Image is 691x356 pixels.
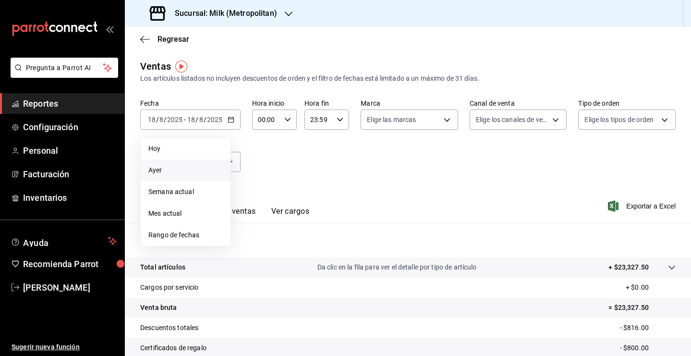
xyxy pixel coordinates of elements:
[26,63,103,73] span: Pregunta a Parrot AI
[23,97,117,110] span: Reportes
[476,115,549,124] span: Elige los canales de venta
[23,168,117,181] span: Facturación
[175,61,187,73] img: Tooltip marker
[252,100,297,107] label: Hora inicio
[140,282,199,293] p: Cargos por servicio
[148,187,223,197] span: Semana actual
[199,116,204,123] input: --
[608,262,649,272] p: + $23,327.50
[140,343,206,353] p: Certificados de regalo
[361,100,458,107] label: Marca
[271,207,310,223] button: Ver cargos
[140,303,177,313] p: Venta bruta
[620,343,676,353] p: - $800.00
[140,74,676,84] div: Los artículos listados no incluyen descuentos de orden y el filtro de fechas está limitado a un m...
[23,235,104,247] span: Ayuda
[584,115,654,124] span: Elige los tipos de orden
[12,342,117,352] span: Sugerir nueva función
[140,35,189,44] button: Regresar
[148,144,223,154] span: Hoy
[11,58,118,78] button: Pregunta a Parrot AI
[204,116,206,123] span: /
[470,100,567,107] label: Canal de venta
[148,230,223,240] span: Rango de fechas
[367,115,416,124] span: Elige las marcas
[218,207,256,223] button: Ver ventas
[147,116,156,123] input: --
[158,35,189,44] span: Regresar
[7,70,118,80] a: Pregunta a Parrot AI
[23,121,117,134] span: Configuración
[620,323,676,333] p: - $816.00
[140,100,241,107] label: Fecha
[140,234,676,246] p: Resumen
[23,144,117,157] span: Personal
[23,281,117,294] span: [PERSON_NAME]
[610,200,676,212] button: Exportar a Excel
[159,116,164,123] input: --
[148,165,223,175] span: Ayer
[167,116,183,123] input: ----
[187,116,195,123] input: --
[23,258,117,270] span: Recomienda Parrot
[184,116,186,123] span: -
[106,25,113,33] button: open_drawer_menu
[156,116,159,123] span: /
[167,8,277,19] h3: Sucursal: Milk (Metropolitan)
[304,100,349,107] label: Hora fin
[608,303,676,313] p: = $23,327.50
[148,209,223,219] span: Mes actual
[23,191,117,204] span: Inventarios
[140,262,185,272] p: Total artículos
[626,282,676,293] p: + $0.00
[164,116,167,123] span: /
[140,323,198,333] p: Descuentos totales
[140,59,171,74] div: Ventas
[195,116,198,123] span: /
[578,100,676,107] label: Tipo de orden
[317,262,477,272] p: Da clic en la fila para ver el detalle por tipo de artículo
[206,116,223,123] input: ----
[156,207,309,223] div: navigation tabs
